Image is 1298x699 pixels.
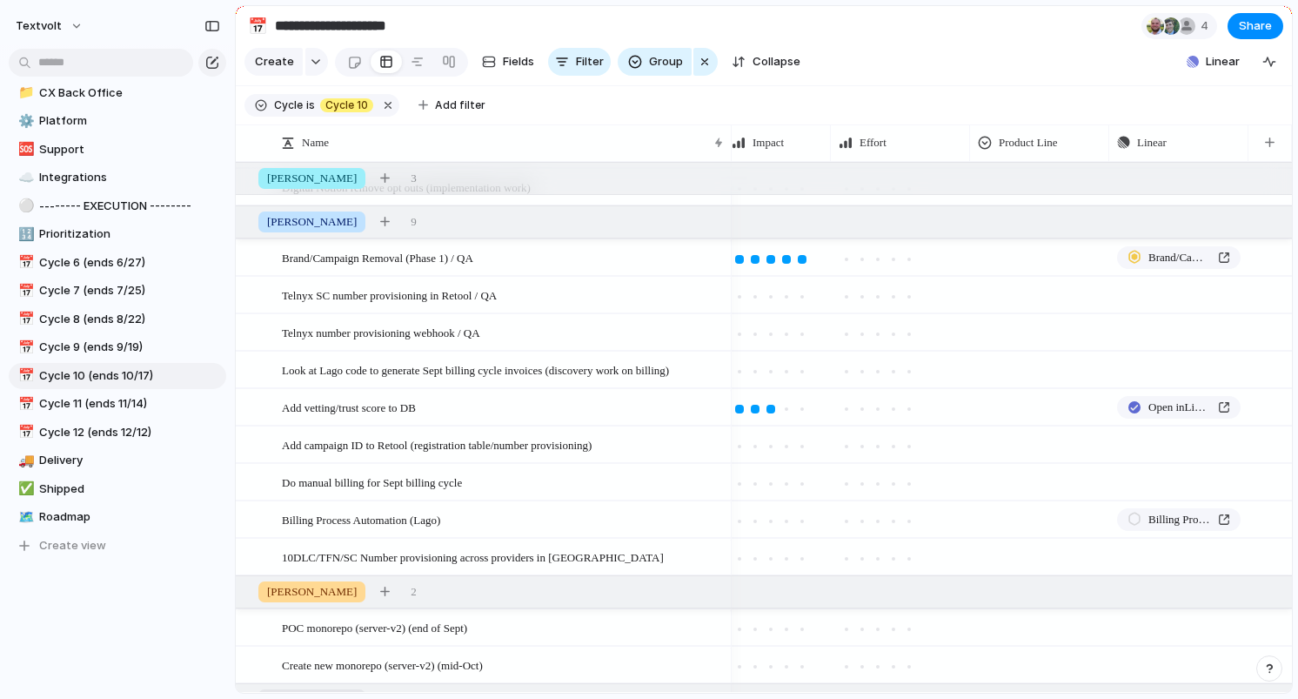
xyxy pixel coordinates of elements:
[39,282,220,299] span: Cycle 7 (ends 7/25)
[725,48,807,76] button: Collapse
[753,134,784,151] span: Impact
[576,53,604,71] span: Filter
[282,322,480,342] span: Telnyx number provisioning webhook / QA
[18,139,30,159] div: 🆘
[9,391,226,417] a: 📅Cycle 11 (ends 11/14)
[9,108,226,134] a: ⚙️Platform
[282,397,416,417] span: Add vetting/trust score to DB
[9,250,226,276] div: 📅Cycle 6 (ends 6/27)
[317,96,377,115] button: Cycle 10
[39,84,220,102] span: CX Back Office
[9,165,226,191] div: ☁️Integrations
[16,112,33,130] button: ⚙️
[39,198,220,215] span: -------- EXECUTION --------
[999,134,1058,151] span: Product Line
[282,655,483,675] span: Create new monorepo (server-v2) (mid-Oct)
[16,225,33,243] button: 🔢
[16,311,33,328] button: 📅
[8,12,92,40] button: textvolt
[282,547,664,567] span: 10DLC/TFN/SC Number provisioning across providers in [GEOGRAPHIC_DATA]
[282,509,440,529] span: Billing Process Automation (Lago)
[39,112,220,130] span: Platform
[18,83,30,103] div: 📁
[411,213,417,231] span: 9
[1117,508,1241,531] a: Billing Process Automation (Lago)
[435,97,485,113] span: Add filter
[267,213,357,231] span: [PERSON_NAME]
[18,451,30,471] div: 🚚
[9,334,226,360] div: 📅Cycle 9 (ends 9/19)
[255,53,294,71] span: Create
[753,53,800,71] span: Collapse
[1117,396,1241,419] a: Open inLinear
[1148,249,1211,266] span: Brand/Campaign Removal (Phase 1) / QA
[282,617,467,637] span: POC monorepo (server-v2) (end of Sept)
[16,84,33,102] button: 📁
[39,508,220,526] span: Roadmap
[9,193,226,219] div: ⚪-------- EXECUTION --------
[39,424,220,441] span: Cycle 12 (ends 12/12)
[16,452,33,469] button: 🚚
[267,583,357,601] span: [PERSON_NAME]
[18,309,30,329] div: 📅
[1148,511,1211,528] span: Billing Process Automation (Lago)
[18,366,30,386] div: 📅
[39,339,220,356] span: Cycle 9 (ends 9/19)
[39,225,220,243] span: Prioritization
[16,169,33,186] button: ☁️
[267,170,357,187] span: [PERSON_NAME]
[16,424,33,441] button: 📅
[9,504,226,530] a: 🗺️Roadmap
[1117,246,1241,269] a: Brand/Campaign Removal (Phase 1) / QA
[9,80,226,106] a: 📁CX Back Office
[408,93,496,118] button: Add filter
[9,306,226,333] div: 📅Cycle 8 (ends 8/22)
[16,17,62,35] span: textvolt
[649,53,683,71] span: Group
[39,481,220,498] span: Shipped
[618,48,692,76] button: Group
[18,196,30,216] div: ⚪
[9,278,226,304] a: 📅Cycle 7 (ends 7/25)
[411,583,417,601] span: 2
[303,96,318,115] button: is
[16,395,33,413] button: 📅
[9,363,226,389] div: 📅Cycle 10 (ends 10/17)
[16,254,33,272] button: 📅
[411,170,417,187] span: 3
[860,134,887,151] span: Effort
[9,137,226,163] a: 🆘Support
[306,97,315,113] span: is
[9,533,226,559] button: Create view
[18,225,30,245] div: 🔢
[1180,49,1247,75] button: Linear
[39,141,220,158] span: Support
[1137,134,1167,151] span: Linear
[39,367,220,385] span: Cycle 10 (ends 10/17)
[1228,13,1283,39] button: Share
[302,134,329,151] span: Name
[39,169,220,186] span: Integrations
[18,422,30,442] div: 📅
[16,481,33,498] button: ✅
[9,476,226,502] a: ✅Shipped
[503,53,534,71] span: Fields
[18,394,30,414] div: 📅
[16,282,33,299] button: 📅
[274,97,303,113] span: Cycle
[244,48,303,76] button: Create
[39,537,106,554] span: Create view
[9,420,226,446] a: 📅Cycle 12 (ends 12/12)
[39,311,220,328] span: Cycle 8 (ends 8/22)
[282,360,669,380] span: Look at Lago code to generate Sept billing cycle invoices (discovery work on billing)
[9,221,226,247] a: 🔢Prioritization
[548,48,611,76] button: Filter
[325,97,368,113] span: Cycle 10
[16,508,33,526] button: 🗺️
